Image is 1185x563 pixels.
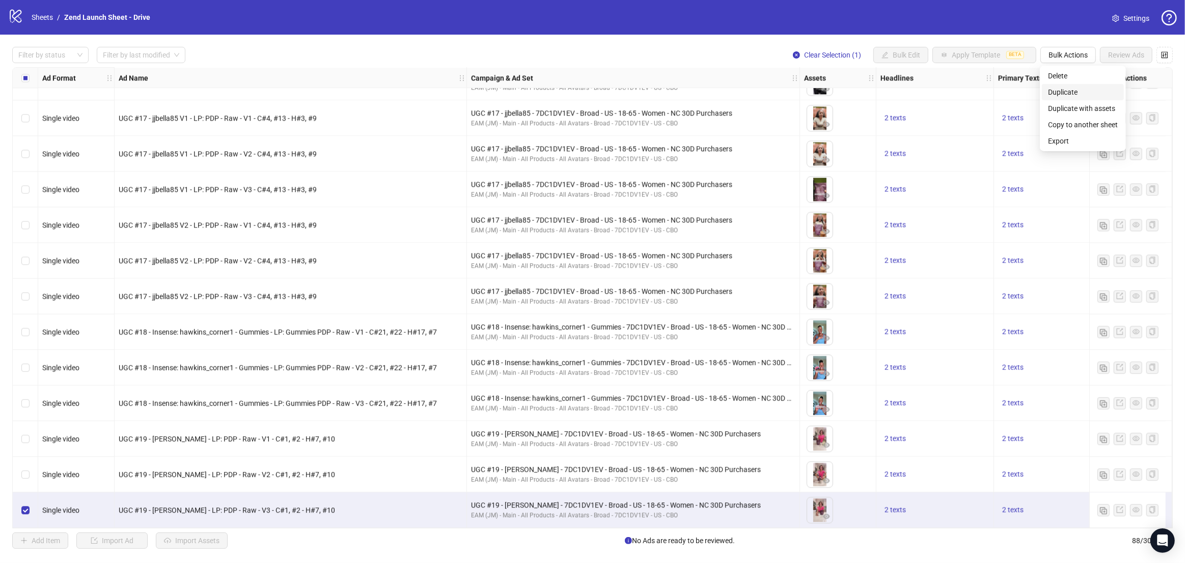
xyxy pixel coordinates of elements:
div: EAM (JM) - Main - All Products - All Avatars - Broad - 7DC1DV1EV - US - CBO [471,332,795,342]
span: info-circle [625,537,632,544]
button: Duplicate [1097,255,1110,267]
button: Preview [820,368,833,380]
div: UGC #17 - jjbella85 - 7DC1DV1EV - Broad - US - 18-65 - Women - NC 30D Purchasers [471,214,795,226]
button: Preview [820,475,833,487]
img: Asset 1 [807,390,833,416]
span: UGC #19 - [PERSON_NAME] - LP: PDP - Raw - V2 - C#1, #2 - H#7, #10 [119,470,335,478]
span: Single video [42,435,79,443]
div: Select row 83 [13,314,38,350]
span: 2 texts [1002,256,1024,264]
button: Preview [820,404,833,416]
div: EAM (JM) - Main - All Products - All Avatars - Broad - 7DC1DV1EV - US - CBO [471,119,795,128]
span: 2 texts [1002,185,1024,193]
div: EAM (JM) - Main - All Products - All Avatars - Broad - 7DC1DV1EV - US - CBO [471,226,795,235]
span: holder [985,74,993,81]
span: 88 / 300 items [1132,535,1173,546]
span: eye [1133,363,1140,371]
strong: Assets [804,72,826,83]
button: Preview [820,190,833,202]
button: Configure table settings [1156,47,1173,63]
span: eye [823,441,830,448]
span: eye [823,228,830,235]
button: Duplicate [1097,397,1110,409]
span: Export [1048,135,1118,147]
strong: Campaign & Ad Set [471,72,533,83]
button: 2 texts [998,468,1028,481]
button: Bulk Edit [873,47,928,63]
button: Preview [820,511,833,523]
span: holder [465,74,473,81]
span: export [1116,363,1123,371]
span: Single video [42,470,79,478]
div: UGC #17 - jjbella85 - 7DC1DV1EV - Broad - US - 18-65 - Women - NC 30D Purchasers [471,179,795,190]
span: holder [458,74,465,81]
div: Select all rows [13,68,38,88]
span: 2 texts [885,292,906,300]
div: EAM (JM) - Main - All Products - All Avatars - Broad - 7DC1DV1EV - US - CBO [471,439,795,449]
div: Select row 84 [13,350,38,385]
img: Asset 1 [807,284,833,309]
span: eye [1133,257,1140,264]
span: 2 texts [885,114,906,122]
span: eye [823,513,830,520]
div: Select row 77 [13,100,38,136]
button: Duplicate [1097,361,1110,374]
span: eye [1133,221,1140,228]
strong: Ad Name [119,72,148,83]
div: Resize Campaign & Ad Set column [797,68,800,88]
span: 2 texts [885,327,906,335]
button: Duplicate [1097,219,1110,231]
img: Asset 1 [807,141,833,166]
span: 2 texts [885,399,906,407]
div: EAM (JM) - Main - All Products - All Avatars - Broad - 7DC1DV1EV - US - CBO [471,511,795,520]
span: 2 texts [885,434,906,442]
span: eye [1133,150,1140,157]
span: UGC #19 - [PERSON_NAME] - LP: PDP - Raw - V1 - C#1, #2 - H#7, #10 [119,435,335,443]
span: Single video [42,114,79,122]
button: 2 texts [998,255,1028,267]
span: UGC #17 - jjbella85 V2 - LP: PDP - Raw - V3 - C#4, #13 - H#3, #9 [119,292,317,300]
span: UGC #17 - jjbella85 V1 - LP: PDP - Raw - V1 - C#4, #13 - H#3, #9 [119,114,317,122]
button: 2 texts [880,433,910,445]
div: UGC #19 - [PERSON_NAME] - 7DC1DV1EV - Broad - US - 18-65 - Women - NC 30D Purchasers [471,499,795,511]
strong: Primary Texts [998,72,1043,83]
span: export [1116,399,1123,406]
span: export [1116,185,1123,192]
div: UGC #19 - [PERSON_NAME] - 7DC1DV1EV - Broad - US - 18-65 - Women - NC 30D Purchasers [471,464,795,475]
span: No Ads are ready to be reviewed. [625,535,735,546]
span: export [1116,435,1123,442]
button: Review Ads [1100,47,1152,63]
button: Import Ad [76,532,148,549]
span: Clear Selection (1) [804,51,861,59]
button: Clear Selection (1) [785,47,869,63]
span: Single video [42,257,79,265]
span: Duplicate with assets [1048,103,1118,114]
span: 2 texts [1002,363,1024,371]
span: Single video [42,150,79,158]
button: Preview [820,119,833,131]
span: Settings [1123,13,1149,24]
strong: Ad Format [42,72,76,83]
button: 2 texts [880,290,910,302]
span: export [1116,150,1123,157]
a: Sheets [30,12,55,23]
span: holder [875,74,882,81]
button: 2 texts [880,148,910,160]
strong: Actions [1122,72,1147,83]
div: EAM (JM) - Main - All Products - All Avatars - Broad - 7DC1DV1EV - US - CBO [471,297,795,306]
span: UGC #19 - [PERSON_NAME] - LP: PDP - Raw - V3 - C#1, #2 - H#7, #10 [119,506,335,514]
span: eye [823,334,830,342]
span: Bulk Actions [1049,51,1088,59]
span: 2 texts [885,363,906,371]
span: export [1116,506,1123,513]
span: Duplicate [1048,87,1118,98]
button: Duplicate [1097,468,1110,481]
div: UGC #18 - Insense: hawkins_corner1 - Gummies - 7DC1DV1EV - Broad - US - 18-65 - Women - NC 30D Pu... [471,392,795,404]
button: Preview [820,297,833,309]
span: eye [823,263,830,270]
span: 2 texts [885,505,906,514]
span: 2 texts [885,256,906,264]
span: 2 texts [1002,114,1024,122]
span: Single video [42,221,79,229]
div: Select row 86 [13,421,38,457]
